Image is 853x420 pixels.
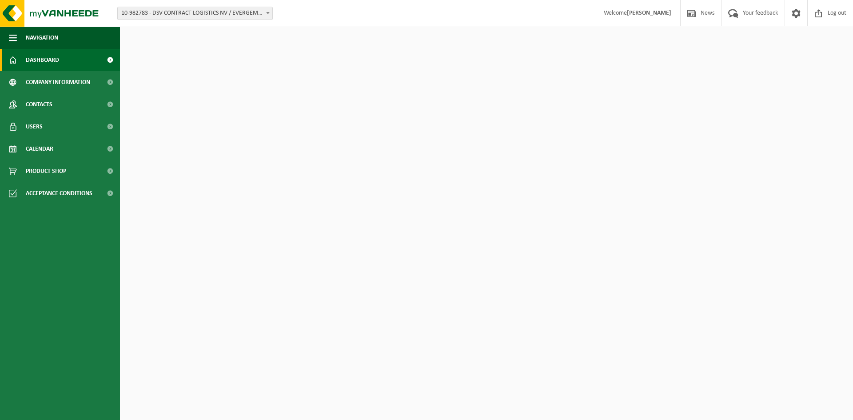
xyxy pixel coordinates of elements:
[26,116,43,138] span: Users
[118,7,272,20] span: 10-982783 - DSV CONTRACT LOGISTICS NV / EVERGEM - EVERGEM
[26,27,58,49] span: Navigation
[117,7,273,20] span: 10-982783 - DSV CONTRACT LOGISTICS NV / EVERGEM - EVERGEM
[26,93,52,116] span: Contacts
[26,49,59,71] span: Dashboard
[26,138,53,160] span: Calendar
[26,182,92,204] span: Acceptance conditions
[26,160,66,182] span: Product Shop
[26,71,90,93] span: Company information
[627,10,671,16] strong: [PERSON_NAME]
